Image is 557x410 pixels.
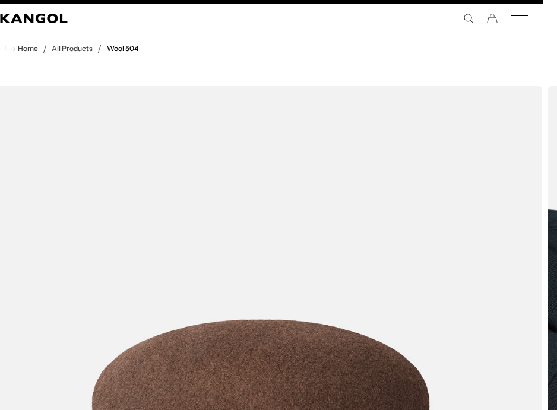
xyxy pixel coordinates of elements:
summary: Search here [463,13,474,24]
a: Wool 504 [107,45,138,53]
button: Mobile Menu [511,13,528,24]
li: / [93,42,102,56]
span: Home [15,45,38,53]
a: All Products [52,45,93,53]
a: Home [5,43,38,54]
button: Cart [487,13,498,24]
li: / [38,42,47,56]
